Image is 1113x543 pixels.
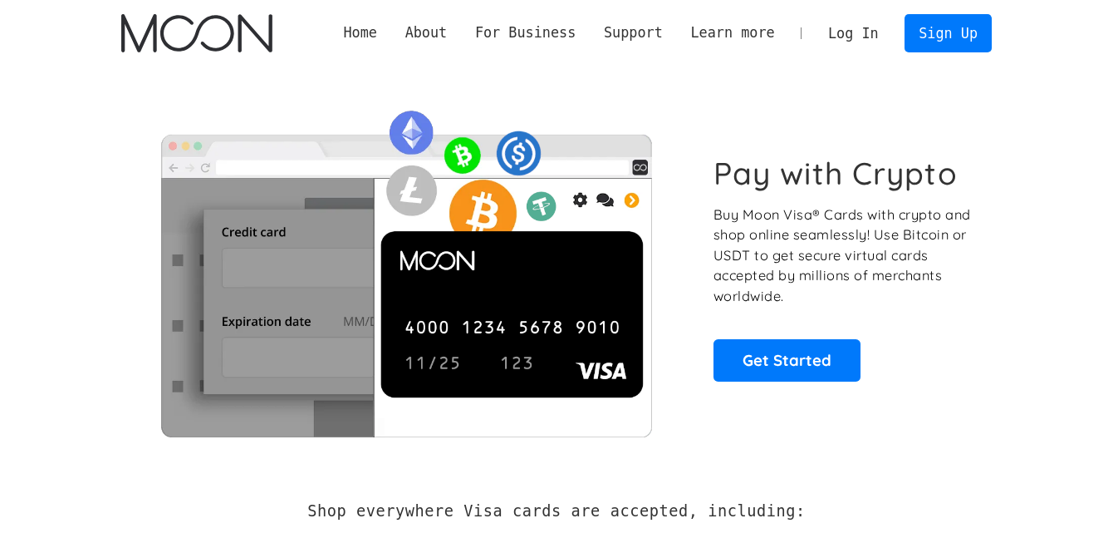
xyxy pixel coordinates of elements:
img: Moon Cards let you spend your crypto anywhere Visa is accepted. [121,99,690,437]
div: For Business [461,22,590,43]
h1: Pay with Crypto [713,155,958,192]
h2: Shop everywhere Visa cards are accepted, including: [307,502,805,521]
div: Support [590,22,676,43]
a: Log In [814,15,892,52]
a: home [121,14,272,52]
div: Learn more [677,22,789,43]
div: About [405,22,448,43]
p: Buy Moon Visa® Cards with crypto and shop online seamlessly! Use Bitcoin or USDT to get secure vi... [713,205,973,307]
div: For Business [475,22,576,43]
div: Support [604,22,663,43]
div: Learn more [690,22,774,43]
a: Sign Up [905,14,991,52]
a: Get Started [713,339,860,381]
img: Moon Logo [121,14,272,52]
div: About [391,22,461,43]
a: Home [330,22,391,43]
